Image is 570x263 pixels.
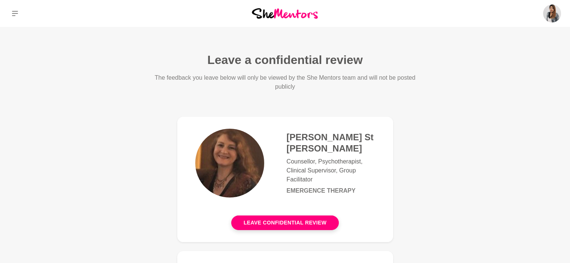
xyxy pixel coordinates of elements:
h1: Leave a confidential review [207,52,362,67]
img: She Mentors Logo [252,8,318,18]
button: Leave confidential review [231,215,339,230]
p: The feedback you leave below will only be viewed by the She Mentors team and will not be posted p... [153,73,417,91]
h4: [PERSON_NAME] St [PERSON_NAME] [287,132,375,154]
img: Rebecca Bak [543,4,561,22]
a: [PERSON_NAME] St [PERSON_NAME]Counsellor, Psychotherapist, Clinical Supervisor, Group Facilitator... [177,117,393,242]
h6: Emergence Therapy [287,187,375,195]
p: Counsellor, Psychotherapist, Clinical Supervisor, Group Facilitator [287,157,375,184]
